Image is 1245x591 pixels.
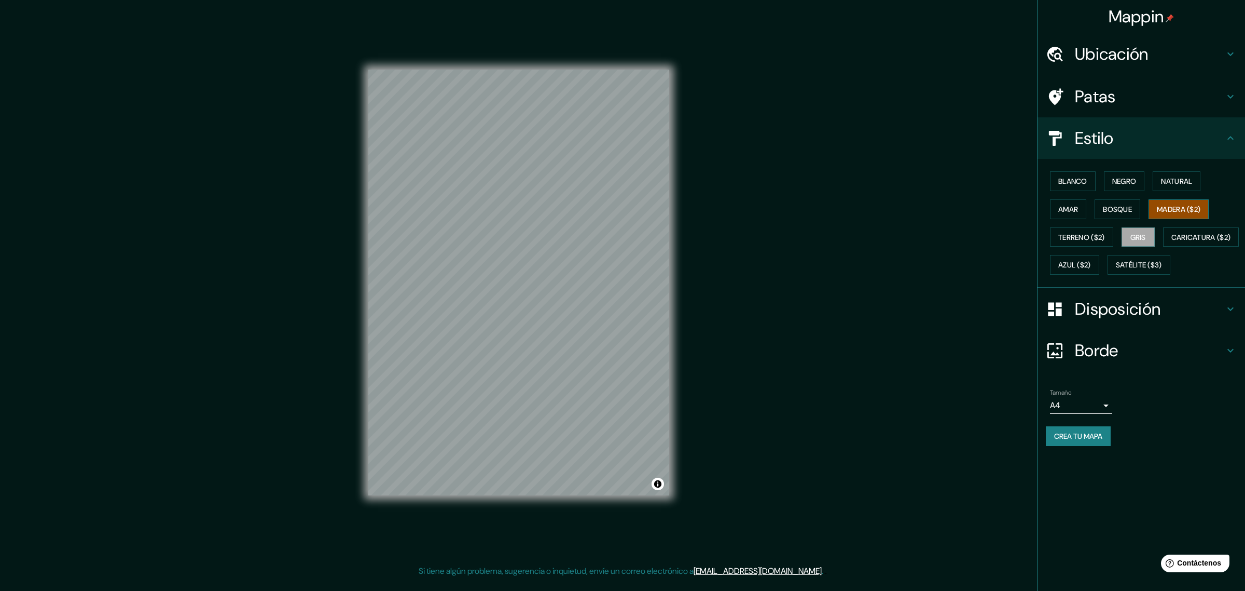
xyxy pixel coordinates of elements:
[1153,171,1200,191] button: Natural
[1095,199,1140,219] button: Bosque
[1058,233,1105,242] font: Terreno ($2)
[1161,177,1192,186] font: Natural
[1116,261,1162,270] font: Satélite ($3)
[1075,127,1114,149] font: Estilo
[1153,550,1234,580] iframe: Lanzador de widgets de ayuda
[822,566,823,576] font: .
[1058,177,1087,186] font: Blanco
[368,70,669,495] canvas: Mapa
[652,478,664,490] button: Activar o desactivar atribución
[1149,199,1209,219] button: Madera ($2)
[1037,288,1245,330] div: Disposición
[1058,261,1091,270] font: Azul ($2)
[1050,397,1112,414] div: A4
[1058,205,1078,214] font: Amar
[1130,233,1146,242] font: Gris
[1037,117,1245,159] div: Estilo
[1050,199,1086,219] button: Amar
[1046,426,1111,446] button: Crea tu mapa
[1037,330,1245,371] div: Borde
[1103,205,1132,214] font: Bosque
[1075,298,1160,320] font: Disposición
[1050,171,1096,191] button: Blanco
[1054,432,1102,441] font: Crea tu mapa
[1075,43,1149,65] font: Ubicación
[1166,14,1174,22] img: pin-icon.png
[1108,255,1170,275] button: Satélite ($3)
[694,566,822,576] a: [EMAIL_ADDRESS][DOMAIN_NAME]
[1050,255,1099,275] button: Azul ($2)
[1109,6,1164,28] font: Mappin
[1112,177,1137,186] font: Negro
[1037,33,1245,75] div: Ubicación
[1075,86,1116,108] font: Patas
[1037,76,1245,117] div: Patas
[1122,227,1155,247] button: Gris
[823,565,825,576] font: .
[1075,340,1118,361] font: Borde
[1050,400,1060,411] font: A4
[1050,227,1113,247] button: Terreno ($2)
[1157,205,1200,214] font: Madera ($2)
[1104,171,1145,191] button: Negro
[419,566,694,576] font: Si tiene algún problema, sugerencia o inquietud, envíe un correo electrónico a
[825,565,827,576] font: .
[1163,227,1239,247] button: Caricatura ($2)
[1171,233,1231,242] font: Caricatura ($2)
[1050,388,1071,397] font: Tamaño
